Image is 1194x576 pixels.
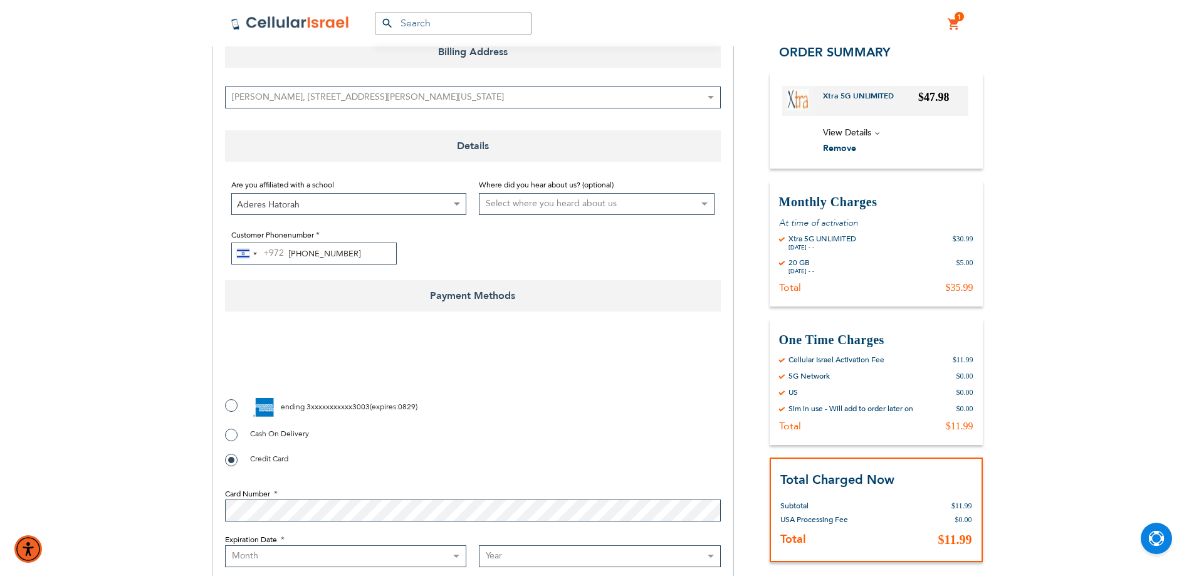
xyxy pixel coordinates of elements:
[947,17,961,32] a: 1
[951,501,972,510] span: $11.99
[232,243,284,264] button: Selected country
[780,515,848,525] span: USA Processing Fee
[956,371,973,381] div: $0.00
[231,16,350,31] img: Cellular Israel Logo
[787,89,809,110] img: Xtra 5G UNLIMITED
[779,44,891,61] span: Order Summary
[788,387,798,397] div: US
[225,130,721,162] span: Details
[953,355,973,365] div: $11.99
[788,268,814,275] div: [DATE] - -
[225,489,270,499] span: Card Number
[788,404,913,414] div: Sim in use - Will add to order later on
[955,515,972,524] span: $0.00
[956,404,973,414] div: $0.00
[231,193,467,215] span: Aderes Hatorah
[779,217,973,229] p: At time of activation
[918,91,950,103] span: $47.98
[946,420,973,432] div: $11.99
[946,281,973,294] div: $35.99
[788,234,856,244] div: Xtra 5G UNLIMITED
[14,535,42,563] div: Accessibility Menu
[250,398,279,417] img: American Express
[779,194,973,211] h3: Monthly Charges
[780,531,806,547] strong: Total
[372,402,396,412] span: expires
[823,127,871,139] span: View Details
[306,402,370,412] span: 3xxxxxxxxxxx3003
[250,454,288,464] span: Credit Card
[823,91,903,111] a: Xtra 5G UNLIMITED
[225,36,721,68] span: Billing Address
[956,387,973,397] div: $0.00
[780,471,894,488] strong: Total Charged Now
[953,234,973,251] div: $30.99
[225,535,277,545] span: Expiration Date
[398,402,416,412] span: 0829
[780,490,878,513] th: Subtotal
[225,280,721,312] span: Payment Methods
[788,371,830,381] div: 5G Network
[231,230,314,240] span: Customer Phonenumber
[231,243,397,264] input: e.g. 50-234-5678
[232,194,466,216] span: Aderes Hatorah
[788,244,856,251] div: [DATE] - -
[779,281,801,294] div: Total
[779,420,801,432] div: Total
[225,340,416,389] iframe: reCAPTCHA
[788,258,814,268] div: 20 GB
[225,398,417,417] label: ( : )
[956,258,973,275] div: $5.00
[231,180,334,190] span: Are you affiliated with a school
[263,246,284,261] div: +972
[788,355,884,365] div: Cellular Israel Activation Fee
[957,12,961,22] span: 1
[250,429,309,439] span: Cash On Delivery
[779,332,973,348] h3: One Time Charges
[823,142,856,154] span: Remove
[479,180,614,190] span: Where did you hear about us? (optional)
[375,13,532,34] input: Search
[938,533,972,547] span: $11.99
[281,402,305,412] span: ending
